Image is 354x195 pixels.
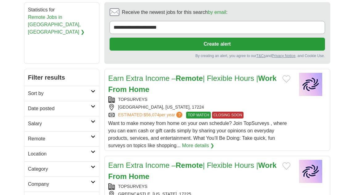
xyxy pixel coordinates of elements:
[118,112,184,118] a: ESTIMATED:$56,074per year?
[129,172,149,180] strong: Home
[28,15,85,35] a: Remote Jobs in [GEOGRAPHIC_DATA], [GEOGRAPHIC_DATA] ❯
[258,161,277,169] strong: Work
[28,6,95,36] div: Statistics for
[24,176,99,192] a: Company
[212,112,244,118] span: CLOSING SOON
[129,85,149,93] strong: Home
[176,112,182,118] span: ?
[182,142,214,149] a: More details ❯
[256,54,265,58] a: T&Cs
[24,146,99,161] a: Location
[28,165,91,173] h2: Category
[258,74,277,82] strong: Work
[28,180,91,188] h2: Company
[272,54,295,58] a: Privacy Notice
[28,120,91,127] h2: Salary
[24,161,99,176] a: Category
[295,73,326,96] img: Company logo
[282,75,290,83] button: Add to favorite jobs
[110,53,325,59] div: By creating an alert, you agree to our and , and Cookie Use.
[24,101,99,116] a: Date posted
[24,116,99,131] a: Salary
[28,150,91,158] h2: Location
[108,74,277,93] a: Earn Extra Income –Remote| Flexible Hours |Work From Home
[24,131,99,146] a: Remote
[176,161,203,169] strong: Remote
[108,104,290,110] div: [GEOGRAPHIC_DATA], [US_STATE], 17224
[24,69,99,86] h2: Filter results
[295,160,326,183] img: Company logo
[176,74,203,82] strong: Remote
[110,38,325,51] button: Create alert
[28,105,91,112] h2: Date posted
[108,161,277,180] a: Earn Extra Income –Remote| Flexible Hours |Work From Home
[108,85,127,93] strong: From
[108,172,127,180] strong: From
[108,121,287,148] span: Want to make money from home on your own schedule? Join TopSurveys , where you can earn cash or g...
[186,112,210,118] span: TOP MATCH
[24,86,99,101] a: Sort by
[144,112,159,117] span: $56,074
[108,183,290,190] div: TOPSURVEYS
[28,135,91,143] h2: Remote
[282,162,290,170] button: Add to favorite jobs
[108,96,290,103] div: TOPSURVEYS
[122,9,227,16] span: Receive the newest jobs for this search :
[208,10,226,15] a: by email
[28,90,91,97] h2: Sort by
